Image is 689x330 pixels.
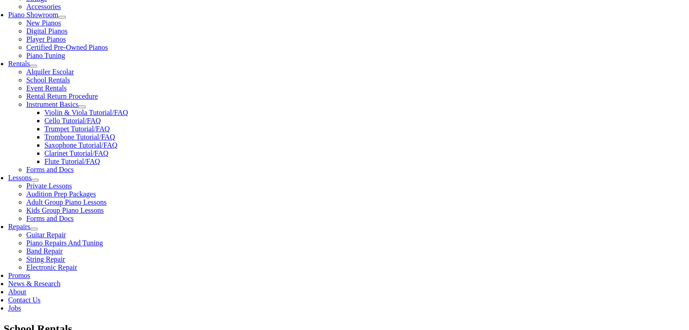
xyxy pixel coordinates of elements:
a: Repairs [8,223,30,230]
a: Private Lessons [26,182,72,190]
button: Open submenu of Lessons [31,179,39,182]
a: Guitar Repair [26,231,66,239]
a: Piano Showroom [8,11,58,19]
a: Kids Group Piano Lessons [26,206,104,214]
button: Open submenu of Rentals [30,65,37,67]
a: New Pianos [26,19,61,27]
a: Accessories [26,3,61,10]
a: Event Rentals [26,84,67,92]
a: Forms and Docs [26,166,74,173]
a: Audition Prep Packages [26,190,96,198]
a: Adult Group Piano Lessons [26,198,106,206]
a: Trumpet Tutorial/FAQ [44,125,110,133]
a: Electronic Repair [26,263,77,271]
a: Saxophone Tutorial/FAQ [44,141,117,149]
button: Open submenu of Instrument Basics [78,105,86,108]
button: Open submenu of Repairs [30,228,38,230]
a: Clarinet Tutorial/FAQ [44,149,109,157]
a: Forms and Docs [26,215,74,222]
a: Piano Tuning [26,52,65,59]
a: Band Repair [26,247,63,255]
a: Piano Repairs And Tuning [26,239,103,247]
a: Digital Pianos [26,27,67,35]
a: Instrument Basics [26,100,78,108]
a: Violin & Viola Tutorial/FAQ [44,109,128,116]
a: Certified Pre-Owned Pianos [26,43,108,51]
a: School Rentals [26,76,70,84]
a: Cello Tutorial/FAQ [44,117,101,124]
a: Jobs [8,304,21,312]
a: About [8,288,26,296]
a: Contact Us [8,296,41,304]
a: String Repair [26,255,65,263]
a: Rental Return Procedure [26,92,98,100]
a: Rentals [8,60,30,67]
a: Player Pianos [26,35,66,43]
a: Promos [8,272,30,279]
a: Trombone Tutorial/FAQ [44,133,115,141]
a: News & Research [8,280,61,287]
a: Alquiler Escolar [26,68,74,76]
button: Open submenu of Piano Showroom [58,16,66,19]
a: Flute Tutorial/FAQ [44,158,100,165]
a: Lessons [8,174,32,182]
